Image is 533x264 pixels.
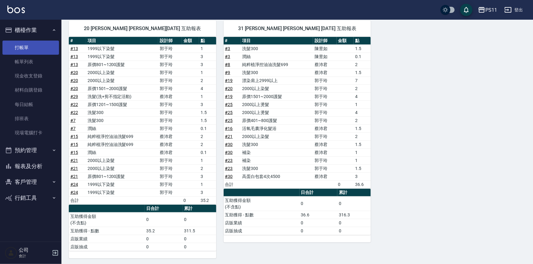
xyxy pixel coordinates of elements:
[199,188,216,196] td: 3
[86,108,158,116] td: 洗髮300
[354,116,371,124] td: 2
[19,247,50,253] h5: 公司
[476,4,500,16] button: PS11
[158,132,182,140] td: 蔡沛君
[354,172,371,180] td: 3
[199,108,216,116] td: 1.5
[199,100,216,108] td: 3
[313,148,337,156] td: 蔡沛君
[337,196,371,211] td: 0
[158,37,182,45] th: 設計師
[86,140,158,148] td: 純粹植淨控油油洗髮699
[199,132,216,140] td: 2
[354,156,371,164] td: 1
[70,86,78,91] a: #20
[354,61,371,69] td: 2
[86,77,158,85] td: 2000以上染髮
[313,124,337,132] td: 蔡沛君
[86,180,158,188] td: 1999以下染髮
[224,180,241,188] td: 合計
[86,156,158,164] td: 2000以上染髮
[354,37,371,45] th: 點
[145,243,183,251] td: 0
[86,100,158,108] td: 原價1201~1500護髮
[2,174,59,190] button: 客戶管理
[2,190,59,206] button: 行銷工具
[337,219,371,227] td: 0
[183,227,216,235] td: 311.5
[502,4,526,16] button: 登出
[241,45,313,53] td: 洗髮300
[313,156,337,164] td: 郭于玲
[225,150,233,155] a: #30
[69,212,145,227] td: 互助獲得金額 (不含點)
[225,118,233,123] a: #25
[70,54,78,59] a: #13
[354,69,371,77] td: 1.5
[86,85,158,93] td: 原價1501~2000護髮
[337,189,371,197] th: 累計
[225,126,233,131] a: #16
[241,132,313,140] td: 2000以上染髮
[158,156,182,164] td: 郭于玲
[225,94,233,99] a: #19
[225,86,233,91] a: #20
[354,140,371,148] td: 1.5
[2,83,59,97] a: 材料自購登錄
[354,100,371,108] td: 1
[158,180,182,188] td: 郭于玲
[354,85,371,93] td: 2
[182,196,199,204] td: 0
[182,37,199,45] th: 金額
[158,69,182,77] td: 郭于玲
[145,235,183,243] td: 0
[199,93,216,100] td: 1
[354,124,371,132] td: 1.5
[313,132,337,140] td: 郭于玲
[313,164,337,172] td: 郭于玲
[158,61,182,69] td: 郭于玲
[86,93,158,100] td: 洗髮(洗+剪不指定活動)
[86,132,158,140] td: 純粹植淨控油油洗髮699
[199,61,216,69] td: 3
[145,205,183,213] th: 日合計
[225,110,233,115] a: #25
[241,100,313,108] td: 2000以上燙髮
[86,164,158,172] td: 2000以上染髮
[485,6,497,14] div: PS11
[224,196,300,211] td: 互助獲得金額 (不含點)
[241,53,313,61] td: 潤絲
[241,108,313,116] td: 2000以上燙髮
[7,6,25,13] img: Logo
[70,62,78,67] a: #13
[86,188,158,196] td: 1999以下染髮
[199,156,216,164] td: 1
[241,140,313,148] td: 洗髮300
[354,164,371,172] td: 1.5
[199,148,216,156] td: 0.1
[158,85,182,93] td: 郭于玲
[241,172,313,180] td: 高蛋白包套4次4500
[70,118,76,123] a: #7
[158,148,182,156] td: 蔡沛君
[158,108,182,116] td: 郭于玲
[70,142,78,147] a: #15
[241,61,313,69] td: 純粹植淨控油油洗髮699
[2,112,59,126] a: 排班表
[2,69,59,83] a: 現金收支登錄
[225,158,233,163] a: #23
[70,78,78,83] a: #20
[70,94,78,99] a: #29
[86,148,158,156] td: 潤絲
[313,85,337,93] td: 郭于玲
[199,37,216,45] th: 點
[313,77,337,85] td: 郭于玲
[2,55,59,69] a: 帳單列表
[354,180,371,188] td: 36.6
[199,140,216,148] td: 2
[2,97,59,112] a: 每日結帳
[225,62,230,67] a: #8
[69,37,86,45] th: #
[86,116,158,124] td: 洗髮300
[354,77,371,85] td: 7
